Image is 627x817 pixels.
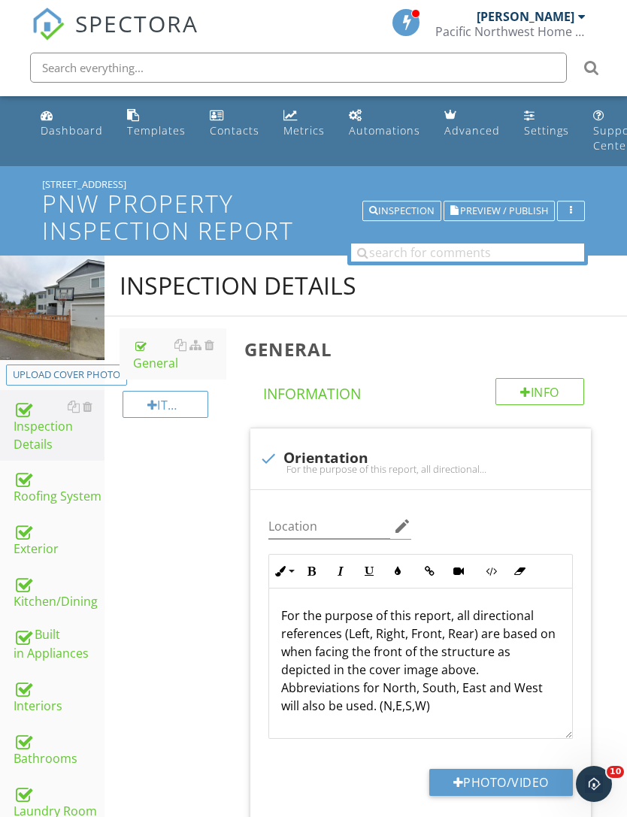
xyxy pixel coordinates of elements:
[355,557,383,586] button: Underline (⌘U)
[127,123,186,138] div: Templates
[444,203,555,216] a: Preview / Publish
[444,201,555,222] button: Preview / Publish
[244,339,603,359] h3: General
[32,8,65,41] img: The Best Home Inspection Software - Spectora
[298,557,326,586] button: Bold (⌘B)
[133,336,226,372] div: General
[444,123,500,138] div: Advanced
[362,203,441,216] a: Inspection
[343,102,426,145] a: Automations (Basic)
[477,9,574,24] div: [PERSON_NAME]
[269,557,298,586] button: Inline Style
[429,769,573,796] button: Photo/Video
[14,520,104,558] div: Exterior
[416,557,444,586] button: Insert Link (⌘K)
[281,607,560,715] p: For the purpose of this report, all directional references (Left, Right, Front, Rear) are based o...
[607,766,624,778] span: 10
[42,190,585,243] h1: PNW Property Inspection Report
[263,378,584,404] h4: Information
[41,123,103,138] div: Dashboard
[268,514,391,539] input: Location
[518,102,575,145] a: Settings
[362,201,441,222] button: Inspection
[505,557,534,586] button: Clear Formatting
[438,102,506,145] a: Advanced
[495,378,584,405] div: Info
[444,557,473,586] button: Insert Video
[524,123,569,138] div: Settings
[369,206,435,216] div: Inspection
[121,102,192,145] a: Templates
[204,102,265,145] a: Contacts
[259,463,582,475] div: For the purpose of this report, all directional references (Left, Right, Front, Rear) are based o...
[477,557,505,586] button: Code View
[14,573,104,610] div: Kitchen/Dining
[277,102,331,145] a: Metrics
[120,271,356,301] div: Inspection Details
[14,398,104,453] div: Inspection Details
[30,53,567,83] input: Search everything...
[383,557,412,586] button: Colors
[14,468,104,506] div: Roofing System
[326,557,355,586] button: Italic (⌘I)
[42,178,585,190] div: [STREET_ADDRESS]
[14,730,104,767] div: Bathrooms
[13,368,120,383] div: Upload cover photo
[14,625,104,663] div: Built in Appliances
[6,365,127,386] button: Upload cover photo
[123,391,208,418] div: Item
[349,123,420,138] div: Automations
[393,517,411,535] i: edit
[435,24,586,39] div: Pacific Northwest Home Inspections LLC
[32,20,198,52] a: SPECTORA
[35,102,109,145] a: Dashboard
[14,677,104,715] div: Interiors
[283,123,325,138] div: Metrics
[210,123,259,138] div: Contacts
[75,8,198,39] span: SPECTORA
[351,244,584,262] input: search for comments
[576,766,612,802] iframe: Intercom live chat
[460,206,548,216] span: Preview / Publish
